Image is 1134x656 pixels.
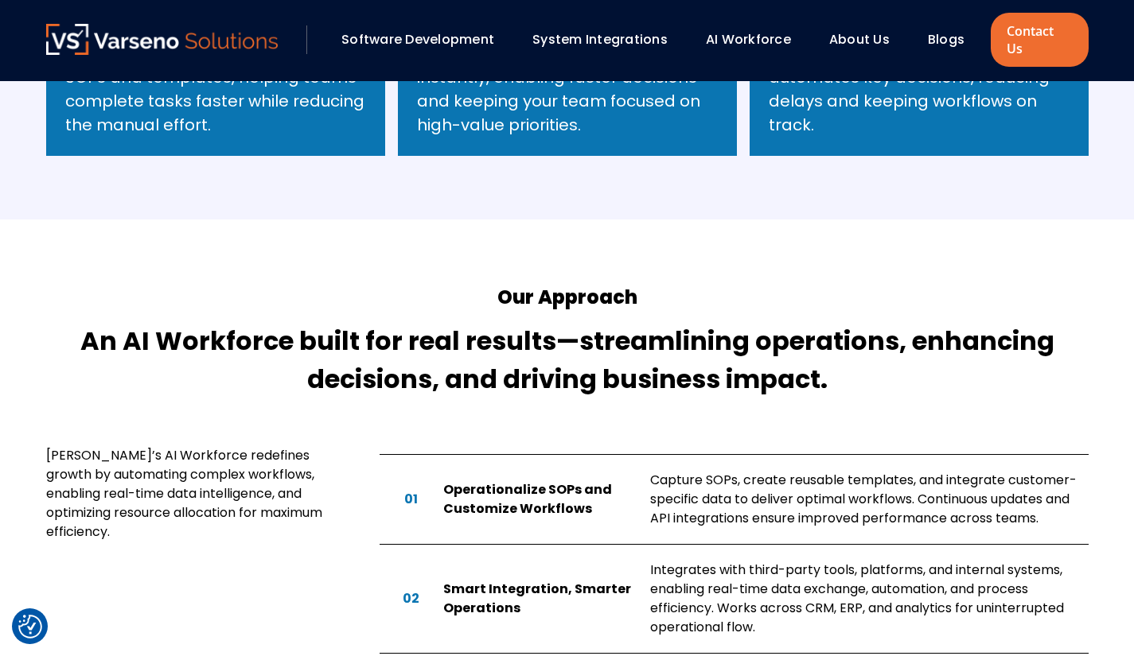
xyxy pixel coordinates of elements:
p: Finds and delivers relevant data instantly, enabling faster decisions and keeping your team focus... [417,41,718,137]
img: Varseno Solutions – Product Engineering & IT Services [46,24,279,55]
a: AI Workforce [706,30,791,49]
a: Blogs [928,30,964,49]
a: Varseno Solutions – Product Engineering & IT Services [46,24,279,56]
div: System Integrations [524,26,690,53]
p: [PERSON_NAME]’s AI Workforce redefines growth by automating complex workflows, enabling real-time... [46,446,354,541]
a: Software Development [341,30,494,49]
p: Designed to follow your company’s SOPs and templates, helping teams complete tasks faster while r... [65,41,366,137]
div: Smart Integration, Smarter Operations [443,580,637,618]
div: Software Development [333,26,516,53]
div: About Us [821,26,912,53]
div: Blogs [920,26,987,53]
a: System Integrations [532,30,668,49]
div: Capture SOPs, create reusable templates, and integrate customer-specific data to deliver optimal ... [650,471,1089,528]
button: Cookie Settings [18,615,42,639]
div: Operationalize SOPs and Customize Workflows [443,480,637,518]
div: AI Workforce [698,26,813,53]
a: About Us [829,30,890,49]
div: Integrates with third-party tools, platforms, and internal systems, enabling real-time data excha... [650,561,1089,637]
p: Brings all your data together and automates key decisions, reducing delays and keeping workflows ... [769,41,1070,137]
a: Contact Us [991,13,1088,67]
h5: Our Approach [46,283,1089,312]
img: Revisit consent button [18,615,42,639]
div: 01 [380,490,443,509]
h4: An AI Workforce built for real results—streamlining operations, enhancing decisions, and driving ... [46,322,1089,398]
div: 02 [380,589,443,608]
